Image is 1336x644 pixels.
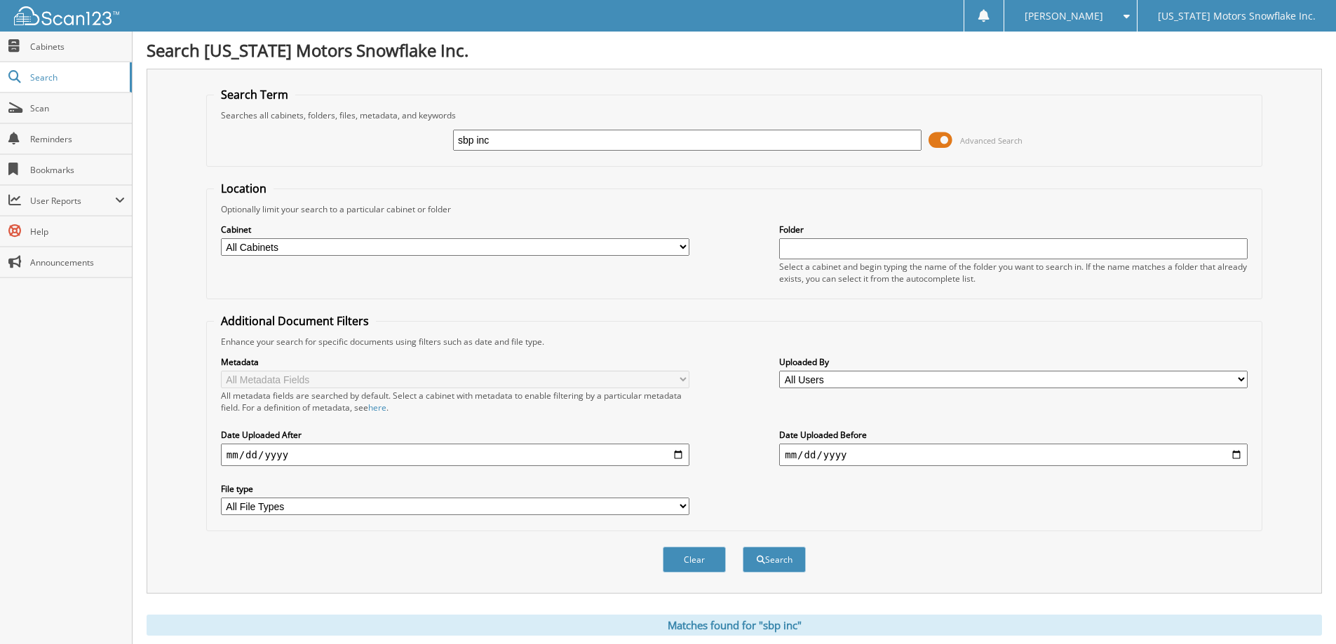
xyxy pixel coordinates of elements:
[221,483,689,495] label: File type
[221,444,689,466] input: start
[1025,12,1103,20] span: [PERSON_NAME]
[779,261,1248,285] div: Select a cabinet and begin typing the name of the folder you want to search in. If the name match...
[221,356,689,368] label: Metadata
[221,429,689,441] label: Date Uploaded After
[221,390,689,413] div: All metadata fields are searched by default. Select a cabinet with metadata to enable filtering b...
[30,256,125,268] span: Announcements
[30,226,125,238] span: Help
[214,313,376,329] legend: Additional Document Filters
[30,195,115,207] span: User Reports
[214,203,1255,215] div: Optionally limit your search to a particular cabinet or folder
[1158,12,1316,20] span: [US_STATE] Motors Snowflake Inc.
[743,547,806,573] button: Search
[147,39,1322,62] h1: Search [US_STATE] Motors Snowflake Inc.
[14,6,119,25] img: scan123-logo-white.svg
[663,547,726,573] button: Clear
[779,224,1248,235] label: Folder
[214,109,1255,121] div: Searches all cabinets, folders, files, metadata, and keywords
[30,133,125,145] span: Reminders
[214,87,295,102] legend: Search Term
[30,41,125,53] span: Cabinets
[30,164,125,176] span: Bookmarks
[214,181,274,196] legend: Location
[30,102,125,114] span: Scan
[30,71,123,83] span: Search
[214,336,1255,348] div: Enhance your search for specific documents using filters such as date and file type.
[779,429,1248,441] label: Date Uploaded Before
[368,402,386,413] a: here
[779,356,1248,368] label: Uploaded By
[779,444,1248,466] input: end
[960,135,1023,146] span: Advanced Search
[221,224,689,235] label: Cabinet
[147,615,1322,636] div: Matches found for "sbp inc"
